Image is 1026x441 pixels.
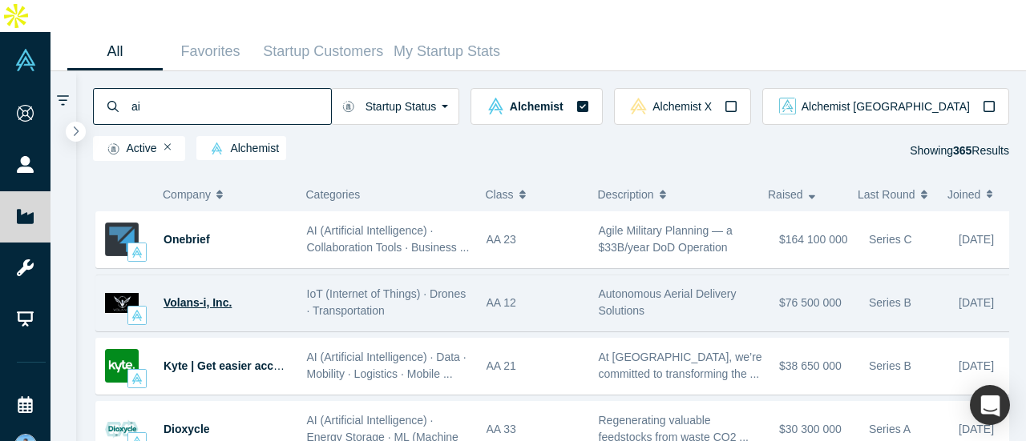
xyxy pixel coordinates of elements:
span: Series C [869,233,912,246]
a: Onebrief [164,233,210,246]
img: alchemist Vault Logo [487,98,504,114]
span: Autonomous Aerial Delivery Solutions [599,287,737,317]
strong: 365 [953,144,971,157]
span: AI (Artificial Intelligence) · Collaboration Tools · Business ... [307,224,470,254]
img: Kyte | Get easier access to fewer cars's Logo [105,349,139,383]
a: Dioxycle [164,423,210,435]
span: [DATE] [959,296,994,309]
button: Joined [947,178,998,211]
div: AA 23 [487,212,582,267]
img: alchemistx Vault Logo [630,98,647,114]
button: Startup Status [331,88,460,125]
span: Company [163,178,211,211]
span: Active [100,142,157,155]
span: Alchemist [GEOGRAPHIC_DATA] [802,101,970,112]
span: [DATE] [959,359,994,372]
a: All [67,33,163,70]
span: Series A [869,423,911,435]
span: Categories [306,188,361,201]
div: AA 12 [487,275,582,331]
span: Agile Military Planning — a $33B/year DoD Operation [599,224,733,254]
img: alchemist Vault Logo [131,310,143,321]
span: Last Round [858,178,915,211]
span: Description [598,178,654,211]
span: Series B [869,359,911,372]
span: At [GEOGRAPHIC_DATA], we’re committed to transforming the ... [599,351,762,380]
span: [DATE] [959,233,994,246]
img: Startup status [342,100,354,113]
a: Volans-i, Inc. [164,296,232,309]
button: alchemistx Vault LogoAlchemist X [614,88,751,125]
button: Class [486,178,573,211]
span: $164 100 000 [779,233,848,246]
span: Alchemist X [652,101,712,112]
img: Startup status [107,142,119,155]
button: alchemist Vault LogoAlchemist [471,88,602,125]
a: Startup Customers [258,33,389,70]
span: $38 650 000 [779,359,842,372]
a: My Startup Stats [389,33,506,70]
span: Raised [768,178,803,211]
img: Onebrief's Logo [105,223,139,256]
div: AA 21 [487,339,582,394]
button: Last Round [858,178,931,211]
input: Search by company name, class, customer, one-liner or category [130,87,331,125]
img: alchemist Vault Logo [131,247,143,258]
span: Joined [947,178,980,211]
span: IoT (Internet of Things) · Drones · Transportation [307,287,467,317]
span: AI (Artificial Intelligence) · Data · Mobility · Logistics · Mobile ... [307,351,467,380]
span: Alchemist [204,142,279,155]
span: Series B [869,296,911,309]
span: $76 500 000 [779,296,842,309]
a: Kyte | Get easier access to fewer cars [164,359,365,372]
button: Raised [768,178,841,211]
img: alchemist Vault Logo [211,142,223,154]
button: alchemist_aj Vault LogoAlchemist [GEOGRAPHIC_DATA] [762,88,1009,125]
span: Alchemist [510,101,563,112]
img: Alchemist Vault Logo [14,49,37,71]
button: Description [598,178,752,211]
img: alchemist Vault Logo [131,373,143,384]
span: Class [486,178,514,211]
img: Volans-i, Inc.'s Logo [105,286,139,319]
span: [DATE] [959,423,994,435]
img: alchemist_aj Vault Logo [779,98,796,114]
button: Remove Filter [164,142,172,153]
button: Company [163,178,281,211]
span: Showing Results [910,144,1009,157]
span: $30 300 000 [779,423,842,435]
a: Favorites [163,33,258,70]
